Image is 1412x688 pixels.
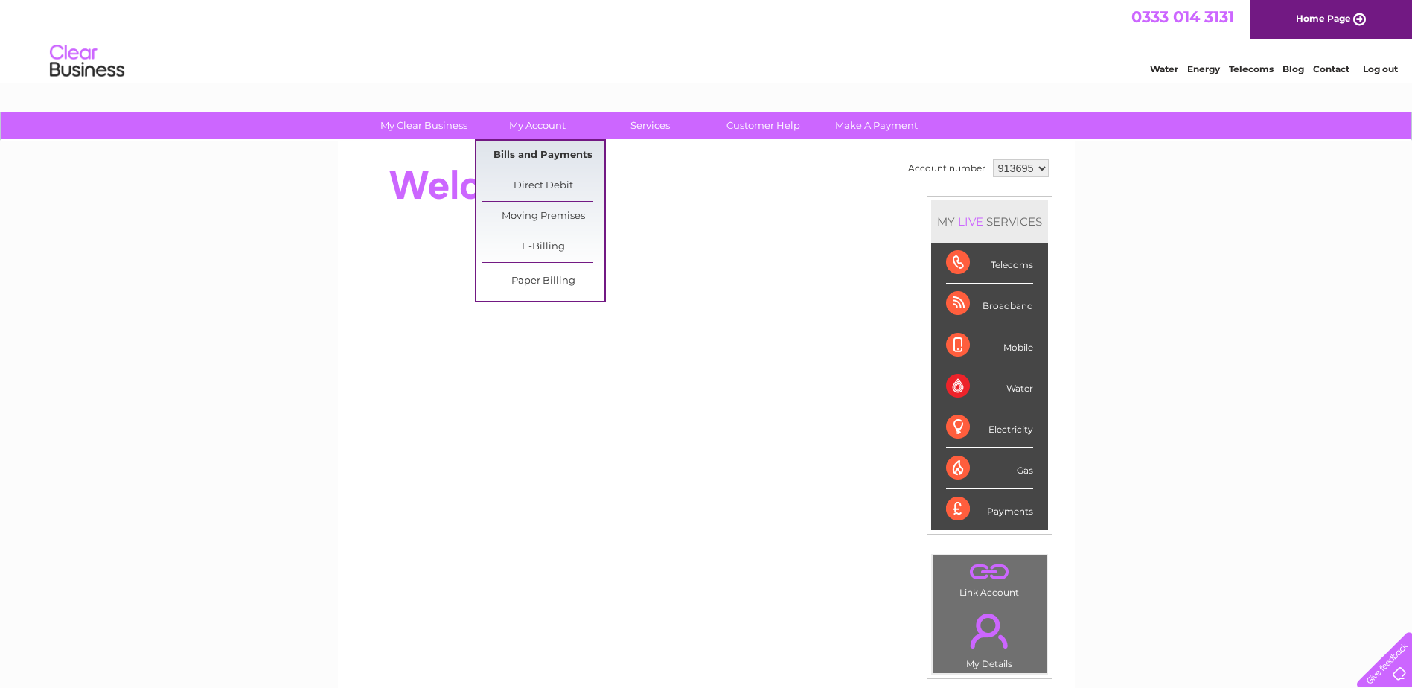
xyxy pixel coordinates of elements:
[702,112,825,139] a: Customer Help
[1282,63,1304,74] a: Blog
[482,232,604,262] a: E-Billing
[946,284,1033,325] div: Broadband
[946,243,1033,284] div: Telecoms
[946,489,1033,529] div: Payments
[355,8,1058,72] div: Clear Business is a trading name of Verastar Limited (registered in [GEOGRAPHIC_DATA] No. 3667643...
[936,559,1043,585] a: .
[946,448,1033,489] div: Gas
[1363,63,1398,74] a: Log out
[476,112,598,139] a: My Account
[946,325,1033,366] div: Mobile
[589,112,712,139] a: Services
[1131,7,1234,26] a: 0333 014 3131
[1187,63,1220,74] a: Energy
[1229,63,1274,74] a: Telecoms
[1313,63,1349,74] a: Contact
[936,605,1043,657] a: .
[482,171,604,201] a: Direct Debit
[946,366,1033,407] div: Water
[904,156,989,181] td: Account number
[482,267,604,296] a: Paper Billing
[932,601,1047,674] td: My Details
[482,141,604,171] a: Bills and Payments
[946,407,1033,448] div: Electricity
[932,555,1047,602] td: Link Account
[1150,63,1178,74] a: Water
[49,39,125,84] img: logo.png
[482,202,604,232] a: Moving Premises
[362,112,485,139] a: My Clear Business
[815,112,938,139] a: Make A Payment
[931,200,1048,243] div: MY SERVICES
[955,214,986,229] div: LIVE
